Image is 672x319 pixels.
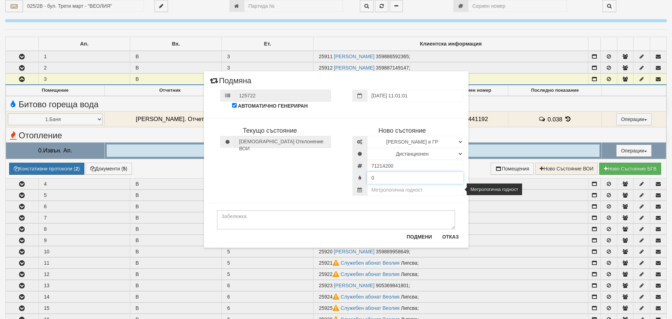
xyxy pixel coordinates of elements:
input: Номер на протокол [235,90,331,102]
input: Метрологична годност [367,184,463,196]
label: АВТОМАТИЧНО ГЕНЕРИРАН [238,102,308,109]
h4: Текущо състояние [209,127,331,134]
input: Дата на подмяна [367,90,463,102]
input: Начално показание [367,172,463,184]
h4: Ново състояние [341,127,463,134]
select: Марка и Модел [367,136,463,148]
span: [DEMOGRAPHIC_DATA] Oтклонение ВОИ [235,136,331,148]
span: Подмяна [209,77,252,90]
button: Отказ [438,231,463,242]
input: Сериен номер [367,160,463,172]
button: Подмени [402,231,436,242]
